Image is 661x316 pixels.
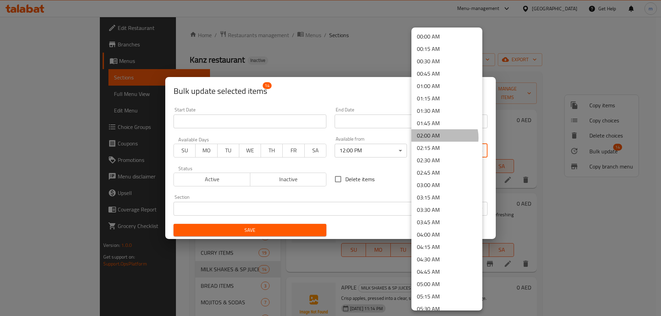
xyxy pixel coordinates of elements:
li: 00:30 AM [411,55,482,67]
li: 00:00 AM [411,30,482,43]
li: 01:00 AM [411,80,482,92]
li: 02:30 AM [411,154,482,166]
li: 03:15 AM [411,191,482,204]
li: 04:30 AM [411,253,482,265]
li: 01:45 AM [411,117,482,129]
li: 04:45 AM [411,265,482,278]
li: 03:00 AM [411,179,482,191]
li: 01:30 AM [411,105,482,117]
li: 00:45 AM [411,67,482,80]
li: 04:00 AM [411,228,482,241]
li: 02:15 AM [411,142,482,154]
li: 04:15 AM [411,241,482,253]
li: 01:15 AM [411,92,482,105]
li: 02:00 AM [411,129,482,142]
li: 02:45 AM [411,166,482,179]
li: 03:45 AM [411,216,482,228]
li: 03:30 AM [411,204,482,216]
li: 05:00 AM [411,278,482,290]
li: 00:15 AM [411,43,482,55]
li: 05:15 AM [411,290,482,303]
li: 05:30 AM [411,303,482,315]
